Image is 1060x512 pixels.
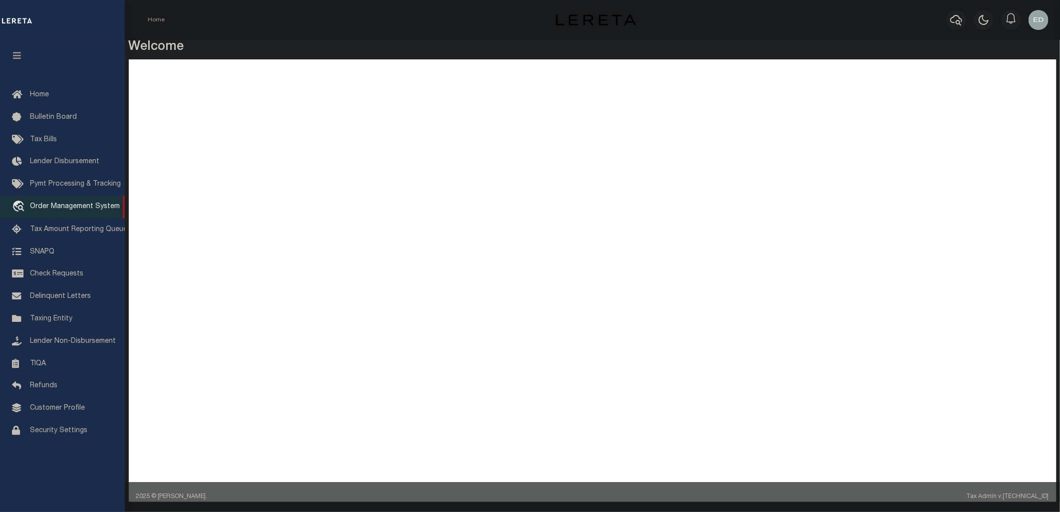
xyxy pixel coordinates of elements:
[30,382,57,389] span: Refunds
[129,40,1057,55] h3: Welcome
[30,405,85,412] span: Customer Profile
[30,248,54,255] span: SNAPQ
[30,270,83,277] span: Check Requests
[600,492,1049,501] div: Tax Admin v.[TECHNICAL_ID]
[30,315,72,322] span: Taxing Entity
[30,91,49,98] span: Home
[30,136,57,143] span: Tax Bills
[12,201,28,214] i: travel_explore
[30,427,87,434] span: Security Settings
[30,181,121,188] span: Pymt Processing & Tracking
[1029,10,1049,30] img: svg+xml;base64,PHN2ZyB4bWxucz0iaHR0cDovL3d3dy53My5vcmcvMjAwMC9zdmciIHBvaW50ZXItZXZlbnRzPSJub25lIi...
[30,293,91,300] span: Delinquent Letters
[30,360,46,367] span: TIQA
[129,492,593,501] div: 2025 © [PERSON_NAME].
[148,15,165,24] li: Home
[30,338,116,345] span: Lender Non-Disbursement
[30,203,120,210] span: Order Management System
[30,158,99,165] span: Lender Disbursement
[556,14,636,25] img: logo-dark.svg
[30,226,127,233] span: Tax Amount Reporting Queue
[30,114,77,121] span: Bulletin Board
